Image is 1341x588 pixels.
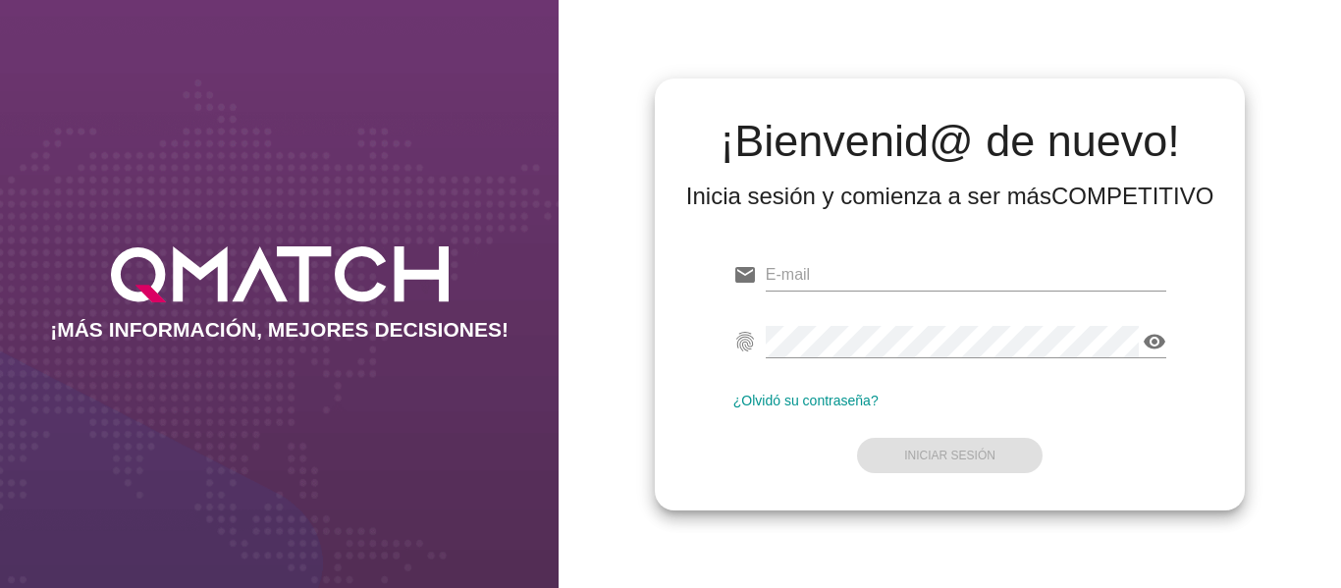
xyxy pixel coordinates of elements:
[766,259,1167,291] input: E-mail
[1051,183,1213,209] strong: COMPETITIVO
[1143,330,1166,353] i: visibility
[50,318,509,342] h2: ¡MÁS INFORMACIÓN, MEJORES DECISIONES!
[733,330,757,353] i: fingerprint
[733,393,879,408] a: ¿Olvidó su contraseña?
[686,118,1214,165] h2: ¡Bienvenid@ de nuevo!
[686,181,1214,212] div: Inicia sesión y comienza a ser más
[733,263,757,287] i: email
